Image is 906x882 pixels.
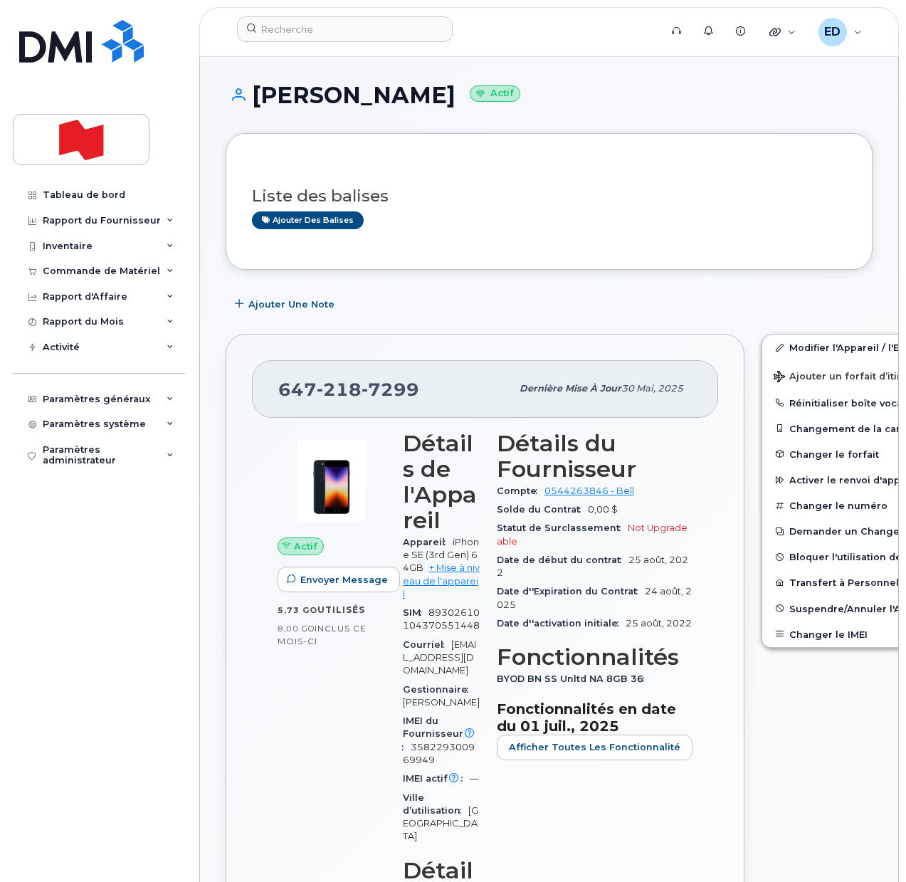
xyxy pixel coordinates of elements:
[520,383,621,394] span: Dernière mise à jour
[317,379,362,400] span: 218
[497,555,628,565] span: Date de début du contrat
[470,85,520,102] small: Actif
[626,618,692,629] span: 25 août, 2022
[278,623,367,646] span: inclus ce mois-ci
[362,379,419,400] span: 7299
[278,605,317,615] span: 5,73 Go
[497,735,692,760] button: Afficher Toutes les Fonctionnalité
[403,773,470,784] span: IMEI actif
[497,700,692,735] h3: Fonctionnalités en date du 01 juil., 2025
[497,523,628,533] span: Statut de Surclassement
[621,383,683,394] span: 30 mai, 2025
[278,379,419,400] span: 647
[403,697,480,708] span: [PERSON_NAME]
[252,211,364,229] a: Ajouter des balises
[403,607,480,631] span: 89302610104370551448
[789,448,879,459] span: Changer le forfait
[278,567,400,592] button: Envoyer Message
[497,586,692,609] span: 24 août, 2025
[497,586,645,597] span: Date d''Expiration du Contrat
[248,298,335,311] span: Ajouter une Note
[403,742,475,765] span: 358229300969949
[497,504,588,515] span: Solde du Contrat
[403,639,476,676] span: [EMAIL_ADDRESS][DOMAIN_NAME]
[252,187,846,205] h3: Liste des balises
[278,624,315,634] span: 8,00 Go
[509,740,680,754] span: Afficher Toutes les Fonctionnalité
[497,431,692,482] h3: Détails du Fournisseur
[588,504,618,515] span: 0,00 $
[226,291,347,317] button: Ajouter une Note
[497,618,626,629] span: Date d''activation initiale
[403,537,479,574] span: iPhone SE (3rd Gen) 64GB
[497,485,544,496] span: Compte
[403,715,478,752] span: IMEI du Fournisseur
[544,485,634,496] a: 0544263846 - Bell
[294,540,317,553] span: Actif
[403,607,428,618] span: SIM
[403,792,468,816] span: Ville d’utilisation
[403,639,451,650] span: Courriel
[497,673,651,684] span: BYOD BN SS Unltd NA 8GB 36
[403,537,453,547] span: Appareil
[497,644,692,670] h3: Fonctionnalités
[403,684,475,695] span: Gestionnaire
[226,83,873,107] h1: [PERSON_NAME]
[300,573,388,587] span: Envoyer Message
[470,773,479,784] span: —
[497,523,688,546] span: Not Upgradeable
[289,438,374,523] img: image20231002-3703462-1angbar.jpeg
[317,604,365,615] span: utilisés
[403,431,480,533] h3: Détails de l'Appareil
[403,562,480,599] a: + Mise à niveau de l'appareil
[403,805,478,842] span: [GEOGRAPHIC_DATA]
